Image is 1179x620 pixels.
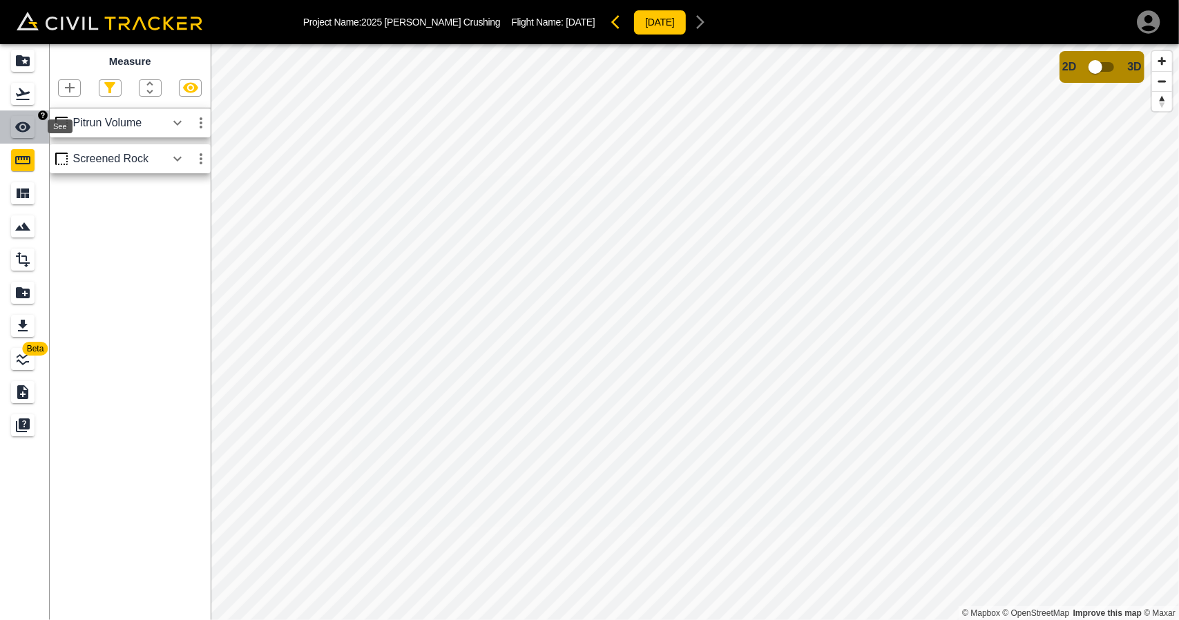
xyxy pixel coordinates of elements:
button: Zoom in [1152,51,1172,71]
a: Map feedback [1073,608,1142,618]
canvas: Map [211,44,1179,620]
button: Zoom out [1152,71,1172,91]
img: Civil Tracker [17,12,202,31]
a: OpenStreetMap [1003,608,1070,618]
div: See [48,119,73,133]
a: Mapbox [962,608,1000,618]
span: 3D [1128,61,1142,73]
span: [DATE] [566,17,595,28]
button: Reset bearing to north [1152,91,1172,111]
button: [DATE] [633,10,686,35]
a: Maxar [1144,608,1176,618]
p: Project Name: 2025 [PERSON_NAME] Crushing [303,17,501,28]
span: 2D [1062,61,1076,73]
p: Flight Name: [511,17,595,28]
